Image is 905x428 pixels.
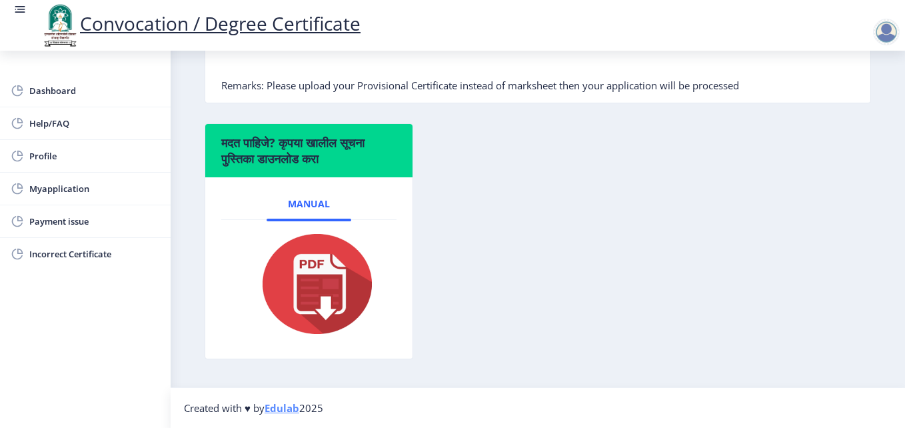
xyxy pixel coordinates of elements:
[29,213,160,229] span: Payment issue
[29,148,160,164] span: Profile
[29,246,160,262] span: Incorrect Certificate
[267,188,351,220] a: Manual
[184,401,323,415] span: Created with ♥ by 2025
[29,115,160,131] span: Help/FAQ
[243,231,375,337] img: pdf.png
[29,83,160,99] span: Dashboard
[29,181,160,197] span: Myapplication
[221,135,397,167] h6: मदत पाहिजे? कृपया खालील सूचना पुस्तिका डाउनलोड करा
[288,199,330,209] span: Manual
[40,3,80,48] img: logo
[265,401,299,415] a: Edulab
[221,79,739,92] span: Remarks: Please upload your Provisional Certificate instead of marksheet then your application wi...
[40,11,361,36] a: Convocation / Degree Certificate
